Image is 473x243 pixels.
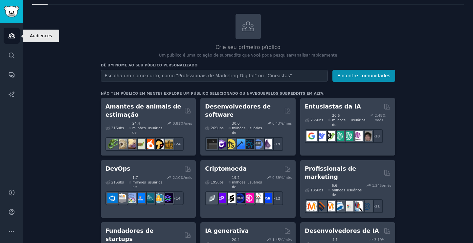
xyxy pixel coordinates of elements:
[153,193,164,203] img: aws_cdk
[216,139,226,149] img: c sustenido
[305,165,356,180] font: Profissionais de marketing
[215,126,223,130] font: Subs
[163,139,173,149] img: raça de cachorro
[305,228,379,234] font: Desenvolvedores de IA
[247,126,262,130] font: usuários
[352,131,363,141] img: OpenAIDev
[262,193,272,203] img: definição_
[375,204,380,208] font: 11
[132,176,146,189] font: 1,7 milhões de
[244,139,254,149] img: reativo nativo
[205,165,247,172] font: Criptomoeda
[148,180,162,184] font: usuários
[111,126,116,130] font: 31
[225,193,236,203] img: participante da etnia
[343,131,353,141] img: prompts_do_chatgpt_
[4,6,19,17] img: Logotipo do GummySearch
[273,142,276,146] font: +
[253,139,263,149] img: Pergunte à Ciência da Computação
[315,188,323,192] font: Subs
[117,193,127,203] img: Especialistas Certificados pela AWS
[207,193,217,203] img: finanças étnicas
[144,139,154,149] img: calopsita
[144,193,154,203] img: engenharia de plataforma
[272,238,280,242] font: 1,45
[310,188,315,192] font: 18
[343,201,353,211] img: anúncios do Google
[334,131,344,141] img: Design do prompt do chatgpt
[116,180,124,184] font: Subs
[111,180,116,184] font: 21
[205,228,249,234] font: IA generativa
[305,103,361,110] font: Entusiastas da IA
[176,196,181,200] font: 14
[107,193,118,203] img: azuredevops
[180,176,192,180] font: %/mês
[325,201,335,211] img: Pergunte ao Marketing
[232,121,245,134] font: 30,0 milhões de
[306,201,317,211] img: marketing_de_conteúdo
[332,113,346,127] font: 20,6 milhões de
[332,70,395,82] button: Encontre comunidades
[375,134,380,138] font: 18
[280,121,292,125] font: %/mês
[273,196,276,200] font: +
[126,139,136,149] img: lagartixas-leopardo
[101,63,197,67] font: Dê um nome ao seu público personalizado
[132,121,146,134] font: 24,4 milhões de
[310,118,315,122] font: 25
[247,180,262,184] font: usuários
[337,73,390,78] font: Encontre comunidades
[244,193,254,203] img: defiblockchain
[315,118,323,122] font: Subs
[272,121,280,125] font: 0,43
[107,139,118,149] img: herpetologia
[323,91,325,95] font: .
[117,139,127,149] img: bola python
[351,118,365,122] font: usuários
[362,201,372,211] img: Marketing Online
[280,176,292,180] font: %/mês
[211,126,215,130] font: 26
[101,91,266,95] font: Não tem público em mente? Explore um público selecionado ou navegue
[352,201,363,211] img: Pesquisa de Marketing
[148,126,162,130] font: usuários
[275,142,280,146] font: 19
[380,183,392,187] font: %/mês
[135,139,145,149] img: tartaruga
[216,193,226,203] img: 0xPolígono
[225,139,236,149] img: aprenda javascript
[116,126,124,130] font: Subs
[232,176,245,189] font: 19,2 milhões de
[374,238,382,242] font: 3,19
[173,121,180,125] font: 0,81
[275,196,280,200] font: 12
[105,103,181,118] font: Amantes de animais de estimação
[180,121,192,125] font: %/mês
[211,180,215,184] font: 19
[334,201,344,211] img: Marketing por e-mail
[135,193,145,203] img: Links DevOps
[235,139,245,149] img: Programação iOS
[280,238,292,242] font: %/mês
[215,44,280,50] font: Crie seu primeiro público
[159,53,337,58] font: Um público é uma coleção de subreddits que você pode pesquisar/analisar rapidamente
[153,139,164,149] img: PetAdvice
[253,193,263,203] img: CriptoNotícias
[126,193,136,203] img: Docker_DevOps
[176,142,181,146] font: 24
[235,193,245,203] img: web3
[372,183,379,187] font: 1,24
[272,176,280,180] font: 0,39
[173,176,180,180] font: 2,10
[215,180,223,184] font: Subs
[362,131,372,141] img: Inteligência Artificial
[375,113,386,122] font: % /mês
[205,103,271,118] font: Desenvolvedores de software
[316,131,326,141] img: Busca Profunda
[266,91,324,95] a: pelos subreddits em alta
[105,165,130,172] font: DevOps
[163,193,173,203] img: Engenheiros de plataforma
[262,139,272,149] img: elixir
[105,228,153,242] font: Fundadores de startups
